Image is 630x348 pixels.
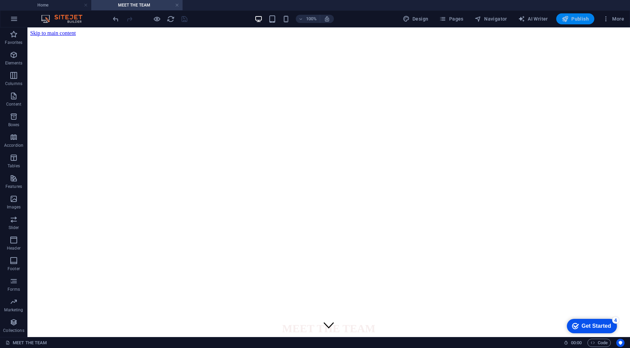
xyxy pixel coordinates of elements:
p: Header [7,245,21,251]
span: Publish [562,15,589,22]
p: Content [6,101,21,107]
a: Skip to main content [3,3,48,9]
p: Forms [8,287,20,292]
div: Design (Ctrl+Alt+Y) [400,13,431,24]
button: Navigator [472,13,510,24]
p: Accordion [4,143,23,148]
img: Editor Logo [39,15,91,23]
button: Code [587,339,611,347]
div: Get Started [20,8,50,14]
span: Design [403,15,429,22]
span: More [603,15,624,22]
a: Click to cancel selection. Double-click to open Pages [5,339,47,347]
p: Boxes [8,122,20,128]
p: Footer [8,266,20,272]
p: Elements [5,60,23,66]
i: On resize automatically adjust zoom level to fit chosen device. [324,16,330,22]
div: Get Started 4 items remaining, 20% complete [5,3,56,18]
span: 00 00 [571,339,582,347]
span: AI Writer [518,15,548,22]
h4: MEET THE TEAM [91,1,183,9]
p: Favorites [5,40,22,45]
p: Tables [8,163,20,169]
h6: Session time [564,339,582,347]
p: Collections [3,328,24,333]
button: Publish [556,13,594,24]
p: Features [5,184,22,189]
span: Pages [439,15,463,22]
button: AI Writer [515,13,551,24]
button: Pages [436,13,466,24]
button: undo [112,15,120,23]
button: reload [166,15,175,23]
p: Columns [5,81,22,86]
span: Code [591,339,608,347]
i: Reload page [167,15,175,23]
button: 100% [296,15,320,23]
h6: 100% [306,15,317,23]
button: Click here to leave preview mode and continue editing [153,15,161,23]
button: Usercentrics [616,339,625,347]
div: 4 [51,1,58,8]
p: Images [7,204,21,210]
i: Undo: Change image (Ctrl+Z) [112,15,120,23]
span: : [576,340,577,345]
p: Marketing [4,307,23,313]
p: Slider [9,225,19,230]
span: Navigator [475,15,507,22]
button: More [600,13,627,24]
button: Design [400,13,431,24]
